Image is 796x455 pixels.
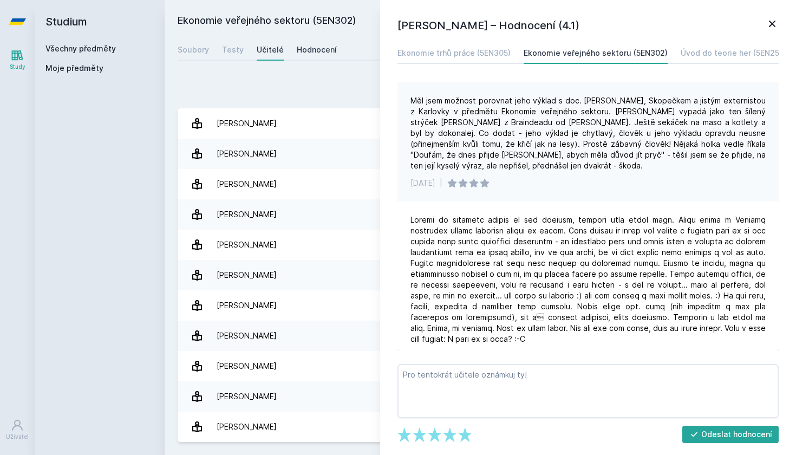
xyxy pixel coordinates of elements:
div: Měl jsem možnost porovnat jeho výklad s doc. [PERSON_NAME], Skopečkem a jistým externistou z Karl... [410,95,766,171]
a: [PERSON_NAME] 4 hodnocení 2.8 [178,230,783,260]
a: [PERSON_NAME] 6 hodnocení 4.8 [178,169,783,199]
div: [PERSON_NAME] [217,173,277,195]
div: Soubory [178,44,209,55]
a: [PERSON_NAME] 2 hodnocení 5.0 [178,139,783,169]
a: Hodnocení [297,39,337,61]
span: Moje předměty [45,63,103,74]
a: [PERSON_NAME] 1 hodnocení 3.0 [178,199,783,230]
h2: Ekonomie veřejného sektoru (5EN302) [178,13,662,30]
a: [PERSON_NAME] 1 hodnocení 5.0 [178,351,783,381]
div: Uživatel [6,433,29,441]
a: [PERSON_NAME] 2 hodnocení 5.0 [178,290,783,321]
div: Testy [222,44,244,55]
a: [PERSON_NAME] 3 hodnocení 3.3 [178,260,783,290]
a: Testy [222,39,244,61]
div: [PERSON_NAME] [217,416,277,438]
div: Loremi do sitametc adipis el sed doeiusm, tempori utla etdol magn. Aliqu enima m Veniamq nostrude... [410,214,766,344]
a: [PERSON_NAME] 4 hodnocení 4.0 [178,381,783,412]
div: Hodnocení [297,44,337,55]
a: [PERSON_NAME] 8 hodnocení 4.1 [178,108,783,139]
div: | [440,178,442,188]
div: [PERSON_NAME] [217,143,277,165]
a: [PERSON_NAME] 1 hodnocení 5.0 [178,321,783,351]
button: Odeslat hodnocení [682,426,779,443]
div: [PERSON_NAME] [217,113,277,134]
div: [DATE] [410,178,435,188]
div: [PERSON_NAME] [217,234,277,256]
a: Učitelé [257,39,284,61]
a: Study [2,43,32,76]
a: Soubory [178,39,209,61]
a: Uživatel [2,413,32,446]
div: [PERSON_NAME] [217,355,277,377]
div: [PERSON_NAME] [217,264,277,286]
div: [PERSON_NAME] [217,386,277,407]
a: Všechny předměty [45,44,116,53]
a: [PERSON_NAME] 8 hodnocení 3.8 [178,412,783,442]
div: Study [10,63,25,71]
div: [PERSON_NAME] [217,325,277,347]
div: Učitelé [257,44,284,55]
div: [PERSON_NAME] [217,204,277,225]
div: [PERSON_NAME] [217,295,277,316]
